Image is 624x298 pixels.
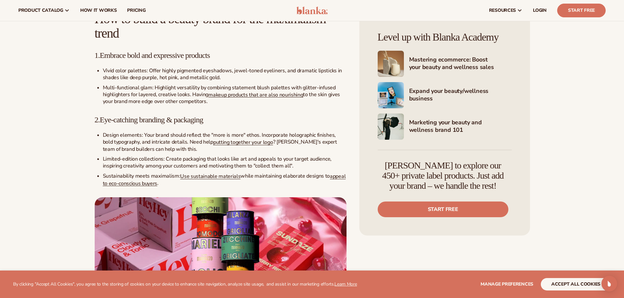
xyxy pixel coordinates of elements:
h4: Level up with Blanka Academy [378,31,512,43]
p: Sustainability meets maximalism: while maintaining elaborate designs to . [103,173,347,187]
span: 2. [95,115,100,124]
span: How It Works [80,8,117,13]
img: Shopify Image 5 [378,114,404,140]
h4: Mastering ecommerce: Boost your beauty and wellness sales [409,56,512,72]
h4: [PERSON_NAME] to explore our 450+ private label products. Just add your brand – we handle the rest! [378,161,508,191]
h4: Marketing your beauty and wellness brand 101 [409,119,512,135]
span: Eye-catching branding & packaging [100,115,203,124]
span: resources [489,8,516,13]
span: Embrace bold and expressive products [100,51,210,60]
span: pricing [127,8,145,13]
img: logo [296,7,328,14]
span: LOGIN [533,8,547,13]
button: Manage preferences [481,278,533,290]
h4: Expand your beauty/wellness business [409,87,512,103]
span: Multi-functional glam [103,84,152,91]
span: : Create packaging that looks like art and appeals to your target audience, inspiring creativity ... [103,155,331,169]
div: Open Intercom Messenger [601,276,617,291]
span: Vivid color palettes [103,67,147,74]
a: appeal to eco-conscious buyers [103,173,346,187]
button: accept all cookies [541,278,611,290]
img: Shopify Image 4 [378,82,404,108]
a: Learn More [334,281,357,287]
p: By clicking "Accept All Cookies", you agree to the storing of cookies on your device to enhance s... [13,282,357,287]
a: Shopify Image 4 Expand your beauty/wellness business [378,82,512,108]
a: Start Free [557,4,606,17]
a: Use sustainable materials [180,173,240,180]
a: Shopify Image 5 Marketing your beauty and wellness brand 101 [378,114,512,140]
span: : Offer highly pigmented eyeshadows, jewel-toned eyeliners, and dramatic lipsticks in shades like... [103,67,342,81]
span: product catalog [18,8,63,13]
span: to the skin gives your brand more edge over other competitors. [103,91,340,105]
a: putting together your logo [213,139,273,146]
a: Start free [378,202,508,217]
p: Design elements: Your brand should reflect the "more is more" ethos. Incorporate holographic fini... [103,132,347,152]
a: makeup products that are also nourishing [208,91,303,98]
img: Shopify Image 3 [378,51,404,77]
span: : Highlight versatility by combining statement blush palettes with glitter-infused highlighters f... [103,84,336,98]
span: Limited-edition collections [103,155,163,163]
span: How to build a beauty brand for the maximalism trend [95,11,326,41]
span: Manage preferences [481,281,533,287]
a: Shopify Image 3 Mastering ecommerce: Boost your beauty and wellness sales [378,51,512,77]
span: 1. [95,51,100,60]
